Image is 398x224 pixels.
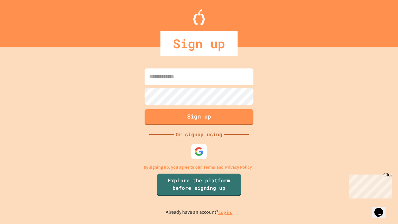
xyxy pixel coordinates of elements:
[160,31,238,56] div: Sign up
[203,164,215,170] a: Terms
[193,9,205,25] img: Logo.svg
[225,164,252,170] a: Privacy Policy
[144,164,255,170] p: By signing up, you agree to our and .
[194,147,204,156] img: google-icon.svg
[346,172,392,198] iframe: chat widget
[218,209,233,216] a: Log in.
[2,2,43,40] div: Chat with us now!Close
[145,109,253,125] button: Sign up
[166,208,233,216] p: Already have an account?
[174,131,224,138] div: Or signup using
[157,174,241,196] a: Explore the platform before signing up
[372,199,392,218] iframe: chat widget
